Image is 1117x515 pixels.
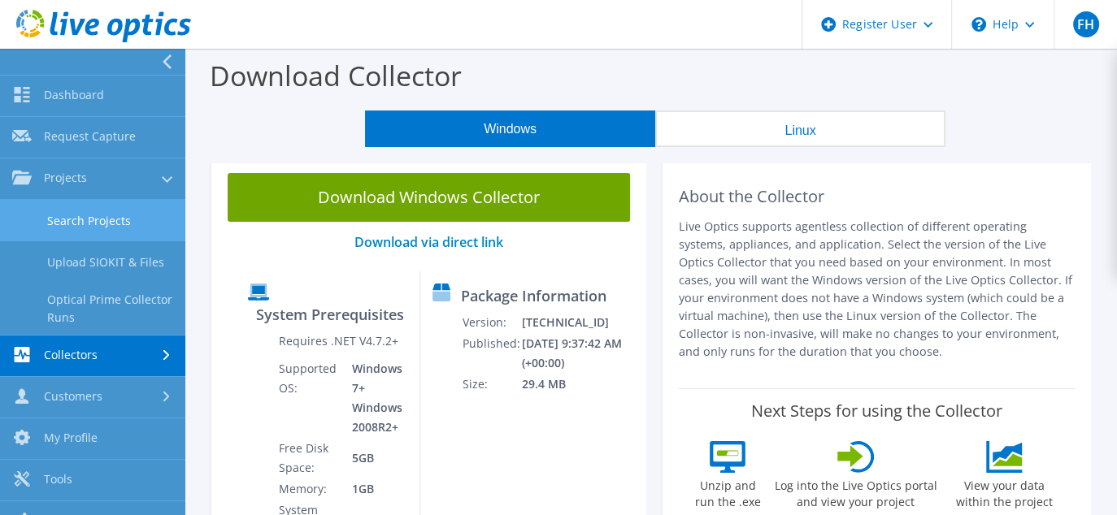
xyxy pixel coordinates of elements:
td: Size: [462,374,521,395]
label: Download Collector [210,57,462,94]
label: View your data within the project [946,473,1063,510]
label: Requires .NET V4.7.2+ [279,333,398,349]
td: 5GB [340,438,407,478]
a: Download Windows Collector [228,173,630,222]
td: 1GB [340,478,407,500]
td: Windows 7+ Windows 2008R2+ [340,358,407,438]
svg: \n [971,17,986,32]
td: 29.4 MB [521,374,639,395]
h2: About the Collector [679,187,1075,206]
td: Free Disk Space: [278,438,340,478]
td: Version: [462,312,521,333]
td: [DATE] 9:37:42 AM (+00:00) [521,333,639,374]
a: Download via direct link [354,233,503,251]
label: System Prerequisites [256,306,404,322]
td: [TECHNICAL_ID] [521,312,639,333]
td: Published: [462,333,521,374]
td: Memory: [278,478,340,500]
button: Windows [365,110,655,147]
td: Supported OS: [278,358,340,438]
button: Linux [655,110,945,147]
label: Next Steps for using the Collector [751,401,1002,421]
label: Package Information [461,288,606,304]
p: Live Optics supports agentless collection of different operating systems, appliances, and applica... [679,218,1075,361]
label: Unzip and run the .exe [691,473,766,510]
span: FH [1073,11,1099,37]
label: Log into the Live Optics portal and view your project [774,473,938,510]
